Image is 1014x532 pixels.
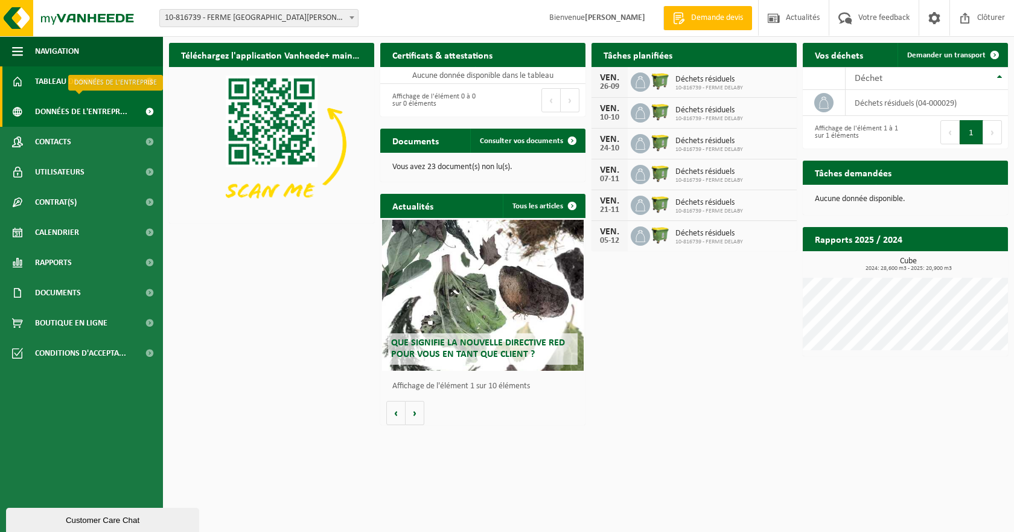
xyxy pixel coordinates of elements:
[663,6,752,30] a: Demande devis
[598,165,622,175] div: VEN.
[907,51,986,59] span: Demander un transport
[809,119,899,146] div: Affichage de l'élément 1 à 1 sur 1 éléments
[855,74,882,83] span: Déchet
[960,120,983,144] button: 1
[35,338,126,368] span: Conditions d'accepta...
[598,237,622,245] div: 05-12
[983,120,1002,144] button: Next
[846,90,1009,116] td: déchets résiduels (04-000029)
[675,136,743,146] span: Déchets résiduels
[598,206,622,214] div: 21-11
[675,85,743,92] span: 10-816739 - FERME DELABY
[35,127,71,157] span: Contacts
[6,505,202,532] iframe: chat widget
[159,9,359,27] span: 10-816739 - FERME DELABY - CHAUMONT-GISTOUX
[675,106,743,115] span: Déchets résiduels
[591,43,684,66] h2: Tâches planifiées
[650,132,671,153] img: WB-1100-HPE-GN-50
[598,83,622,91] div: 26-09
[480,137,563,145] span: Consulter vos documents
[688,12,746,24] span: Demande devis
[598,144,622,153] div: 24-10
[809,257,1008,272] h3: Cube
[650,101,671,122] img: WB-1100-HPE-GN-50
[650,71,671,91] img: WB-1100-HPE-GN-50
[391,338,565,359] span: Que signifie la nouvelle directive RED pour vous en tant que client ?
[675,146,743,153] span: 10-816739 - FERME DELABY
[598,175,622,184] div: 07-11
[35,308,107,338] span: Boutique en ligne
[903,251,1007,275] a: Consulter les rapports
[470,129,584,153] a: Consulter vos documents
[675,229,743,239] span: Déchets résiduels
[541,88,561,112] button: Previous
[380,67,585,84] td: Aucune donnée disponible dans le tableau
[585,13,645,22] strong: [PERSON_NAME]
[675,167,743,177] span: Déchets résiduels
[598,104,622,114] div: VEN.
[392,163,573,171] p: Vous avez 23 document(s) non lu(s).
[803,161,904,184] h2: Tâches demandées
[650,225,671,245] img: WB-1100-HPE-GN-50
[35,217,79,248] span: Calendrier
[598,227,622,237] div: VEN.
[35,36,79,66] span: Navigation
[380,43,505,66] h2: Certificats & attestations
[650,194,671,214] img: WB-1100-HPE-GN-50
[35,248,72,278] span: Rapports
[160,10,358,27] span: 10-816739 - FERME DELABY - CHAUMONT-GISTOUX
[803,43,875,66] h2: Vos déchets
[386,401,406,425] button: Vorige
[675,177,743,184] span: 10-816739 - FERME DELABY
[598,114,622,122] div: 10-10
[803,227,914,251] h2: Rapports 2025 / 2024
[898,43,1007,67] a: Demander un transport
[386,87,477,114] div: Affichage de l'élément 0 à 0 sur 0 éléments
[35,97,127,127] span: Données de l'entrepr...
[382,220,583,371] a: Que signifie la nouvelle directive RED pour vous en tant que client ?
[35,278,81,308] span: Documents
[598,135,622,144] div: VEN.
[503,194,584,218] a: Tous les articles
[675,239,743,246] span: 10-816739 - FERME DELABY
[675,115,743,123] span: 10-816739 - FERME DELABY
[650,163,671,184] img: WB-1100-HPE-GN-50
[940,120,960,144] button: Previous
[815,195,996,204] p: Aucune donnée disponible.
[675,208,743,215] span: 10-816739 - FERME DELABY
[35,187,77,217] span: Contrat(s)
[561,88,579,112] button: Next
[169,67,374,221] img: Download de VHEPlus App
[809,266,1008,272] span: 2024: 28,600 m3 - 2025: 20,900 m3
[392,382,579,391] p: Affichage de l'élément 1 sur 10 éléments
[35,157,84,187] span: Utilisateurs
[380,194,445,217] h2: Actualités
[675,198,743,208] span: Déchets résiduels
[169,43,374,66] h2: Téléchargez l'application Vanheede+ maintenant!
[675,75,743,85] span: Déchets résiduels
[598,196,622,206] div: VEN.
[598,73,622,83] div: VEN.
[35,66,100,97] span: Tableau de bord
[406,401,424,425] button: Volgende
[380,129,451,152] h2: Documents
